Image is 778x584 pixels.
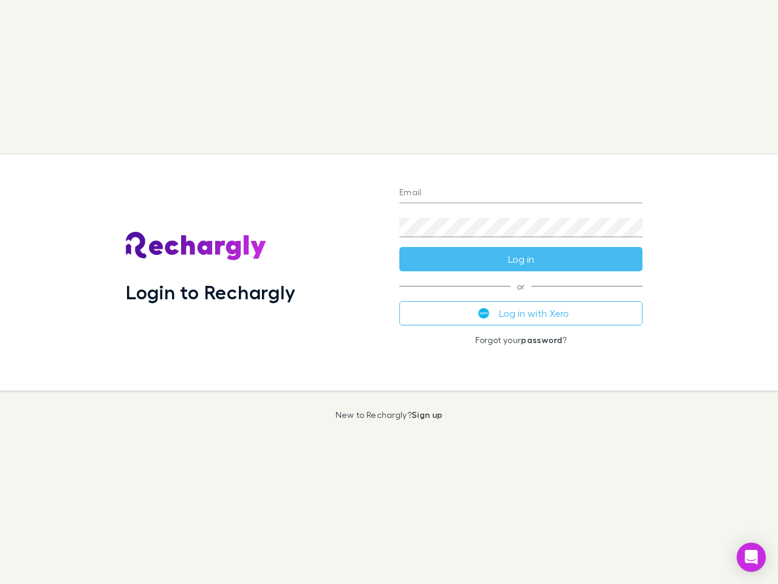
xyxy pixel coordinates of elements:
a: password [521,335,562,345]
p: New to Rechargly? [336,410,443,420]
div: Open Intercom Messenger [737,543,766,572]
p: Forgot your ? [399,335,642,345]
h1: Login to Rechargly [126,280,295,304]
button: Log in [399,247,642,271]
img: Xero's logo [478,308,489,319]
a: Sign up [411,409,442,420]
img: Rechargly's Logo [126,232,267,261]
button: Log in with Xero [399,301,642,325]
